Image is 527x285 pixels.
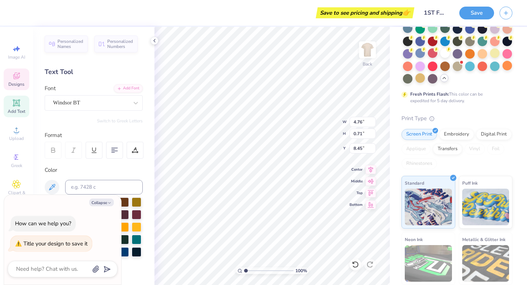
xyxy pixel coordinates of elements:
div: Format [45,131,143,140]
div: Applique [401,144,431,155]
span: Top [350,190,363,196]
span: Add Text [8,108,25,114]
button: Collapse [89,199,114,206]
span: Upload [9,136,24,141]
span: Standard [405,179,424,187]
img: Metallic & Glitter Ink [462,245,509,282]
div: This color can be expedited for 5 day delivery. [410,91,500,104]
span: Metallic & Glitter Ink [462,236,505,243]
button: Switch to Greek Letters [97,118,143,124]
div: Color [45,166,143,174]
button: Save [459,7,494,19]
span: Clipart & logos [4,190,29,201]
span: Center [350,167,363,172]
strong: Fresh Prints Flash: [410,91,449,97]
span: Bottom [350,202,363,207]
div: Transfers [433,144,462,155]
span: Personalized Names [57,39,83,49]
div: Embroidery [439,129,474,140]
div: Vinyl [464,144,485,155]
span: 100 % [295,267,307,274]
div: Add Font [114,84,143,93]
span: Personalized Numbers [107,39,133,49]
span: 👉 [402,8,410,17]
div: Screen Print [401,129,437,140]
span: Designs [8,81,25,87]
div: Save to see pricing and shipping [318,7,412,18]
input: e.g. 7428 c [65,180,143,195]
div: Text Tool [45,67,143,77]
div: How can we help you? [15,220,71,227]
div: Print Type [401,114,512,123]
span: Image AI [8,54,25,60]
span: Middle [350,179,363,184]
input: Untitled Design [418,5,454,20]
div: Back [363,61,372,67]
label: Font [45,84,56,93]
img: Neon Ink [405,245,452,282]
span: Neon Ink [405,236,423,243]
img: Standard [405,189,452,225]
img: Back [360,42,375,57]
div: Title your design to save it [23,240,87,247]
div: Foil [487,144,504,155]
span: Puff Ink [462,179,478,187]
div: Rhinestones [401,158,437,169]
span: Greek [11,163,22,169]
img: Puff Ink [462,189,509,225]
div: Digital Print [476,129,512,140]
